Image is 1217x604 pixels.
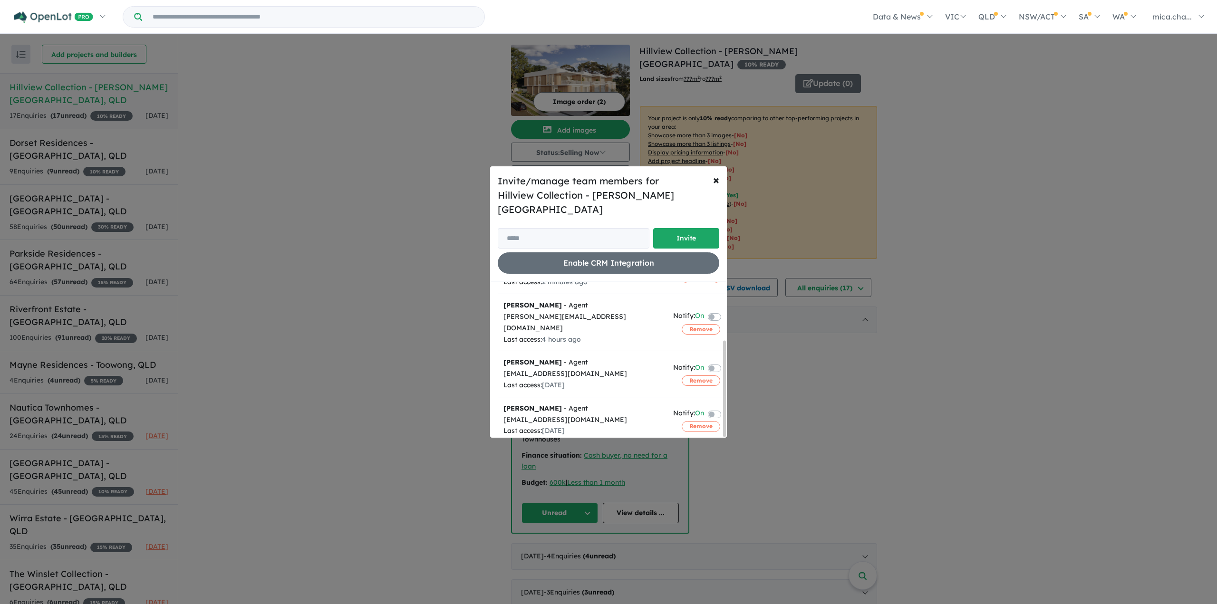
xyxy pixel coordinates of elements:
button: Invite [653,228,719,249]
div: Last access: [503,334,662,345]
span: On [695,408,704,421]
div: [EMAIL_ADDRESS][DOMAIN_NAME] [503,414,662,426]
div: [PERSON_NAME][EMAIL_ADDRESS][DOMAIN_NAME] [503,311,662,334]
button: Enable CRM Integration [498,252,719,274]
button: Remove [682,421,720,431]
div: Notify: [673,408,704,421]
strong: [PERSON_NAME] [503,404,562,412]
div: Notify: [673,310,704,323]
div: [EMAIL_ADDRESS][DOMAIN_NAME] [503,368,662,380]
div: - Agent [503,403,662,414]
span: 4 hours ago [542,335,581,344]
span: [DATE] [542,426,565,435]
div: Last access: [503,380,662,391]
div: Notify: [673,362,704,375]
button: Remove [682,324,720,335]
div: Last access: [503,277,662,288]
img: Openlot PRO Logo White [14,11,93,23]
span: [DATE] [542,381,565,389]
div: Last access: [503,425,662,437]
span: mica.cha... [1152,12,1192,21]
span: On [695,362,704,375]
div: - Agent [503,300,662,311]
input: Try estate name, suburb, builder or developer [144,7,483,27]
strong: [PERSON_NAME] [503,358,562,366]
span: × [713,173,719,187]
span: 2 minutes ago [542,278,588,286]
button: Remove [682,375,720,386]
div: - Agent [503,357,662,368]
strong: [PERSON_NAME] [503,301,562,309]
h5: Invite/manage team members for Hillview Collection - [PERSON_NAME][GEOGRAPHIC_DATA] [498,174,719,217]
span: On [695,310,704,323]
